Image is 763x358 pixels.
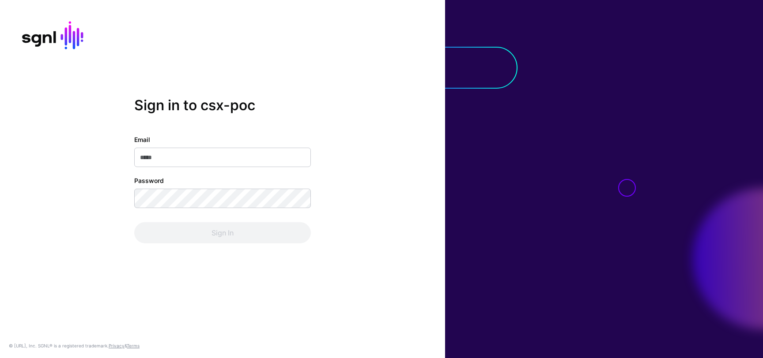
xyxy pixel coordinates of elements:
[127,343,140,348] a: Terms
[9,342,140,349] div: © [URL], Inc. SGNL® is a registered trademark. &
[134,135,150,144] label: Email
[134,97,311,114] h2: Sign in to csx-poc
[134,176,164,185] label: Password
[109,343,125,348] a: Privacy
